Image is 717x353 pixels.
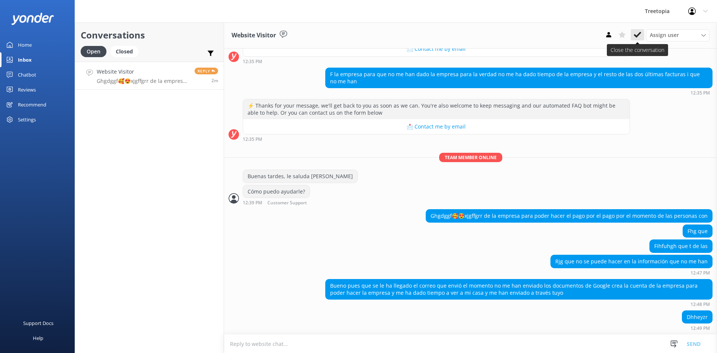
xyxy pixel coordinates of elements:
[690,271,710,275] strong: 12:47 PM
[243,59,630,64] div: Sep 16 2025 12:35pm (UTC -06:00) America/Mexico_City
[243,99,630,119] div: ⚡ Thanks for your message, we'll get back to you as soon as we can. You're also welcome to keep m...
[439,153,502,162] span: Team member online
[650,31,679,39] span: Assign user
[110,46,139,57] div: Closed
[243,41,630,56] button: 📩 Contact me by email
[243,200,331,205] div: Sep 16 2025 12:39pm (UTC -06:00) America/Mexico_City
[243,59,262,64] strong: 12:35 PM
[325,90,713,95] div: Sep 16 2025 12:35pm (UTC -06:00) America/Mexico_City
[81,28,218,42] h2: Conversations
[243,185,310,198] div: Cómo puedo ayudarle?
[426,210,712,222] div: Ghgdggf🥰😍xjgffgrr de la empresa para poder hacer el pago por el pago por el momento de las person...
[690,91,710,95] strong: 12:35 PM
[650,240,712,253] div: Fihfuhgh que t de las
[110,47,142,55] a: Closed
[243,201,262,205] strong: 12:39 PM
[11,13,54,25] img: yonder-white-logo.png
[243,137,262,142] strong: 12:35 PM
[243,119,630,134] button: 📩 Contact me by email
[550,270,713,275] div: Sep 16 2025 12:47pm (UTC -06:00) America/Mexico_City
[18,82,36,97] div: Reviews
[195,68,218,74] span: Reply
[682,311,712,323] div: Dhheyzr
[690,326,710,331] strong: 12:49 PM
[81,47,110,55] a: Open
[18,112,36,127] div: Settings
[690,302,710,307] strong: 12:48 PM
[81,46,106,57] div: Open
[326,279,712,299] div: Bueno pues que se le ha llegado el correo que envió el momento no me han enviado los documentos d...
[23,316,53,331] div: Support Docs
[211,77,218,84] span: Sep 16 2025 12:47pm (UTC -06:00) America/Mexico_City
[683,225,712,238] div: Fhg que
[75,62,224,90] a: Website VisitorGhgdggf🥰😍xjgffgrr de la empresa para poder hacer el pago por el pago por el moment...
[97,78,189,84] p: Ghgdggf🥰😍xjgffgrr de la empresa para poder hacer el pago por el pago por el momento de las person...
[18,52,32,67] div: Inbox
[551,255,712,268] div: Rjg que no se puede hacer en la información que no me han
[325,301,713,307] div: Sep 16 2025 12:48pm (UTC -06:00) America/Mexico_City
[267,201,307,205] span: Customer Support
[243,136,630,142] div: Sep 16 2025 12:35pm (UTC -06:00) America/Mexico_City
[243,170,357,183] div: Buenas tardes, le saluda [PERSON_NAME]
[326,68,712,88] div: F la empresa para que no me han dado la empresa para la verdad no me ha dado tiempo de la empresa...
[682,325,713,331] div: Sep 16 2025 12:49pm (UTC -06:00) America/Mexico_City
[18,67,36,82] div: Chatbot
[33,331,43,346] div: Help
[97,68,189,76] h4: Website Visitor
[232,31,276,40] h3: Website Visitor
[646,29,710,41] div: Assign User
[18,97,46,112] div: Recommend
[18,37,32,52] div: Home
